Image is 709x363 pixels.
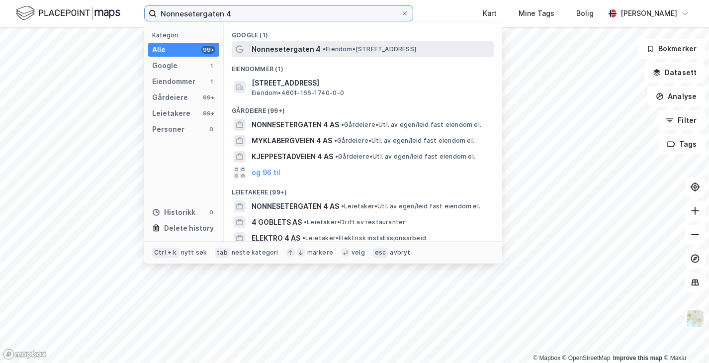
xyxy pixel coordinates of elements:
div: velg [352,249,365,257]
div: Gårdeiere [152,91,188,103]
button: Analyse [647,87,705,106]
button: og 96 til [252,167,280,179]
div: Kategori [152,31,219,39]
button: Filter [657,110,705,130]
div: Leietakere [152,107,190,119]
div: Ctrl + k [152,248,179,258]
input: Søk på adresse, matrikkel, gårdeiere, leietakere eller personer [157,6,401,21]
img: Z [686,309,705,328]
span: [STREET_ADDRESS] [252,77,490,89]
div: Eiendommer (1) [224,57,502,75]
div: 1 [207,78,215,86]
span: • [341,121,344,128]
a: Mapbox [533,355,560,362]
div: esc [373,248,388,258]
div: Delete history [164,222,214,234]
span: • [334,137,337,144]
span: • [323,45,326,53]
div: Gårdeiere (99+) [224,99,502,117]
div: neste kategori [232,249,278,257]
a: Mapbox homepage [3,349,47,360]
span: Gårdeiere • Utl. av egen/leid fast eiendom el. [341,121,481,129]
span: KJEPPESTADVEIEN 4 AS [252,151,333,163]
span: ELEKTRO 4 AS [252,232,300,244]
span: Nonnesetergaten 4 [252,43,321,55]
span: Eiendom • 4601-166-1740-0-0 [252,89,344,97]
div: Mine Tags [519,7,554,19]
span: Gårdeiere • Utl. av egen/leid fast eiendom el. [335,153,475,161]
div: tab [215,248,230,258]
img: logo.f888ab2527a4732fd821a326f86c7f29.svg [16,4,120,22]
a: OpenStreetMap [562,355,611,362]
span: Eiendom • [STREET_ADDRESS] [323,45,416,53]
a: Improve this map [613,355,662,362]
div: [PERSON_NAME] [620,7,677,19]
iframe: Chat Widget [659,315,709,363]
button: Bokmerker [638,39,705,59]
div: Leietakere (99+) [224,181,502,198]
div: Bolig [576,7,594,19]
div: nytt søk [181,249,207,257]
div: Personer [152,123,184,135]
span: • [302,234,305,242]
div: 99+ [201,46,215,54]
div: 0 [207,125,215,133]
div: 99+ [201,109,215,117]
div: Kontrollprogram for chat [659,315,709,363]
span: • [304,218,307,226]
span: Leietaker • Elektrisk installasjonsarbeid [302,234,426,242]
div: avbryt [390,249,410,257]
span: Gårdeiere • Utl. av egen/leid fast eiendom el. [334,137,474,145]
div: Eiendommer [152,76,195,88]
span: 4 GOBLETS AS [252,216,302,228]
div: Google [152,60,177,72]
span: NONNESETERGATEN 4 AS [252,200,339,212]
span: • [335,153,338,160]
div: 1 [207,62,215,70]
span: NONNESETERGATEN 4 AS [252,119,339,131]
div: Kart [483,7,497,19]
button: Datasett [644,63,705,83]
div: 0 [207,208,215,216]
div: 99+ [201,93,215,101]
div: Google (1) [224,23,502,41]
span: MYKLABERGVEIEN 4 AS [252,135,332,147]
div: Historikk [152,206,195,218]
div: markere [307,249,333,257]
span: Leietaker • Drift av restauranter [304,218,405,226]
div: Alle [152,44,166,56]
span: Leietaker • Utl. av egen/leid fast eiendom el. [341,202,480,210]
button: Tags [659,134,705,154]
span: • [341,202,344,210]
